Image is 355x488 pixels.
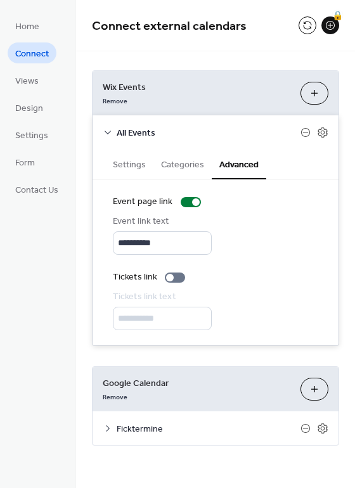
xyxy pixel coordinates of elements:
span: Settings [15,129,48,143]
span: Google Calendar [103,377,290,390]
span: Contact Us [15,184,58,197]
span: Home [15,20,39,34]
a: Connect [8,42,56,63]
div: Event page link [113,195,173,209]
div: Tickets link [113,271,157,284]
span: Connect external calendars [92,14,247,39]
span: Views [15,75,39,88]
span: All Events [117,127,300,140]
a: Home [8,15,47,36]
a: Form [8,151,42,172]
span: Design [15,102,43,115]
a: Views [8,70,46,91]
span: Remove [103,393,127,402]
span: Connect [15,48,49,61]
span: Form [15,157,35,170]
span: Ficktermine [117,423,300,436]
button: Settings [105,149,153,178]
a: Design [8,97,51,118]
a: Contact Us [8,179,66,200]
button: Categories [153,149,212,178]
div: Event link text [113,215,209,228]
span: Remove [103,97,127,106]
span: Wix Events [103,81,290,94]
button: Advanced [212,149,266,179]
a: Settings [8,124,56,145]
